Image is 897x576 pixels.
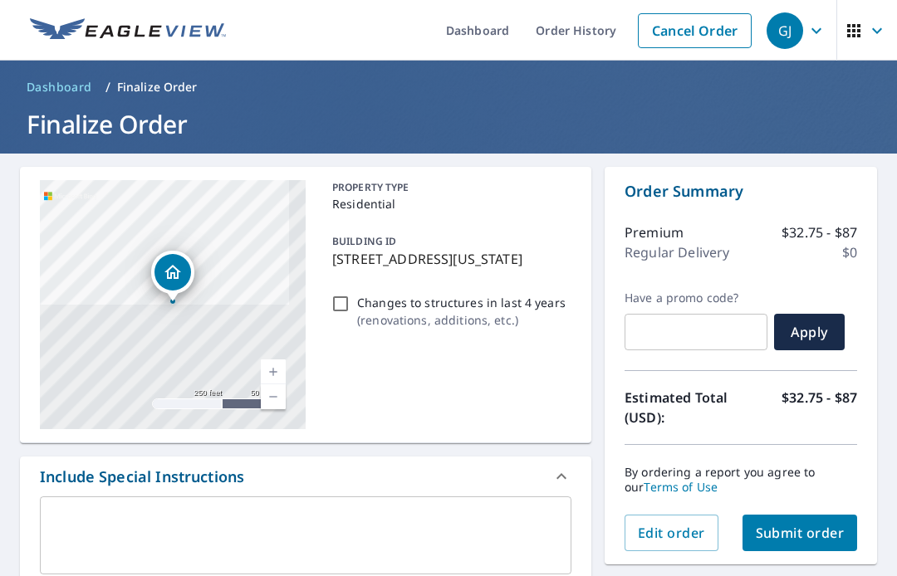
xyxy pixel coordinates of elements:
[332,249,565,269] p: [STREET_ADDRESS][US_STATE]
[261,359,286,384] a: Current Level 17, Zoom In
[117,79,198,95] p: Finalize Order
[20,107,877,141] h1: Finalize Order
[357,311,566,329] p: ( renovations, additions, etc. )
[767,12,803,49] div: GJ
[105,77,110,97] li: /
[644,479,718,495] a: Terms of Use
[774,314,845,350] button: Apply
[625,290,767,305] label: Have a promo code?
[625,242,729,262] p: Regular Delivery
[27,79,92,95] span: Dashboard
[261,384,286,409] a: Current Level 17, Zoom Out
[638,524,705,542] span: Edit order
[782,222,857,242] p: $32.75 - $87
[332,234,396,248] p: BUILDING ID
[625,180,857,203] p: Order Summary
[20,74,877,100] nav: breadcrumb
[357,294,566,311] p: Changes to structures in last 4 years
[151,251,194,302] div: Dropped pin, building 1, Residential property, 1822 Lister Ave Kansas City, MO 64127
[20,456,591,496] div: Include Special Instructions
[638,13,752,48] a: Cancel Order
[625,222,684,242] p: Premium
[30,18,226,43] img: EV Logo
[743,515,858,551] button: Submit order
[20,74,99,100] a: Dashboard
[782,388,857,427] p: $32.75 - $87
[332,180,565,195] p: PROPERTY TYPE
[625,515,718,551] button: Edit order
[332,195,565,212] p: Residential
[842,242,857,262] p: $0
[625,465,857,495] p: By ordering a report you agree to our
[787,323,831,341] span: Apply
[756,524,845,542] span: Submit order
[625,388,741,427] p: Estimated Total (USD):
[40,466,244,488] div: Include Special Instructions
